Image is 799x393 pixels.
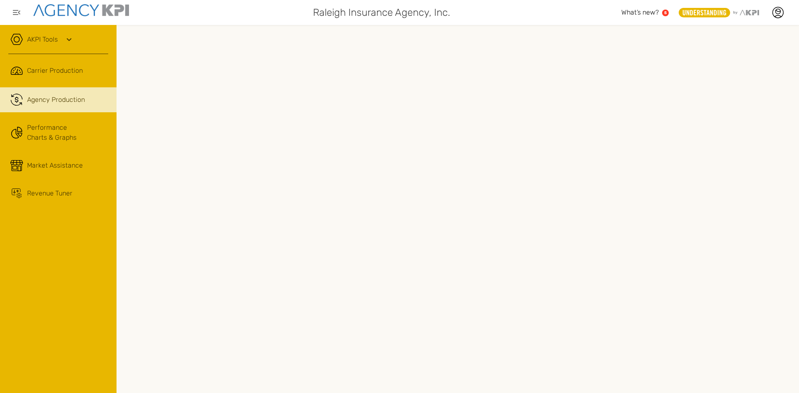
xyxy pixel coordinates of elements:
span: Raleigh Insurance Agency, Inc. [313,5,450,20]
a: 5 [662,10,669,16]
span: Revenue Tuner [27,188,72,198]
span: Market Assistance [27,161,83,171]
span: Carrier Production [27,66,83,76]
img: agencykpi-logo-550x69-2d9e3fa8.png [33,4,129,16]
span: What’s new? [621,8,659,16]
text: 5 [664,10,667,15]
a: AKPI Tools [27,35,58,44]
span: Agency Production [27,95,85,105]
